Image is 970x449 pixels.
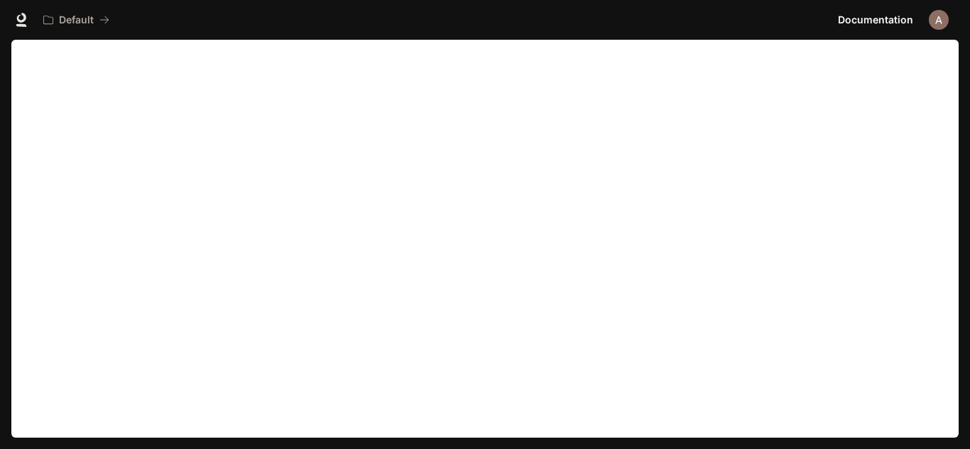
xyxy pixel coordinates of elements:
span: Documentation [838,11,913,29]
p: Default [59,14,94,26]
iframe: Documentation [11,40,959,449]
button: All workspaces [37,6,116,34]
a: Documentation [832,6,919,34]
button: User avatar [925,6,953,34]
img: User avatar [929,10,949,30]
